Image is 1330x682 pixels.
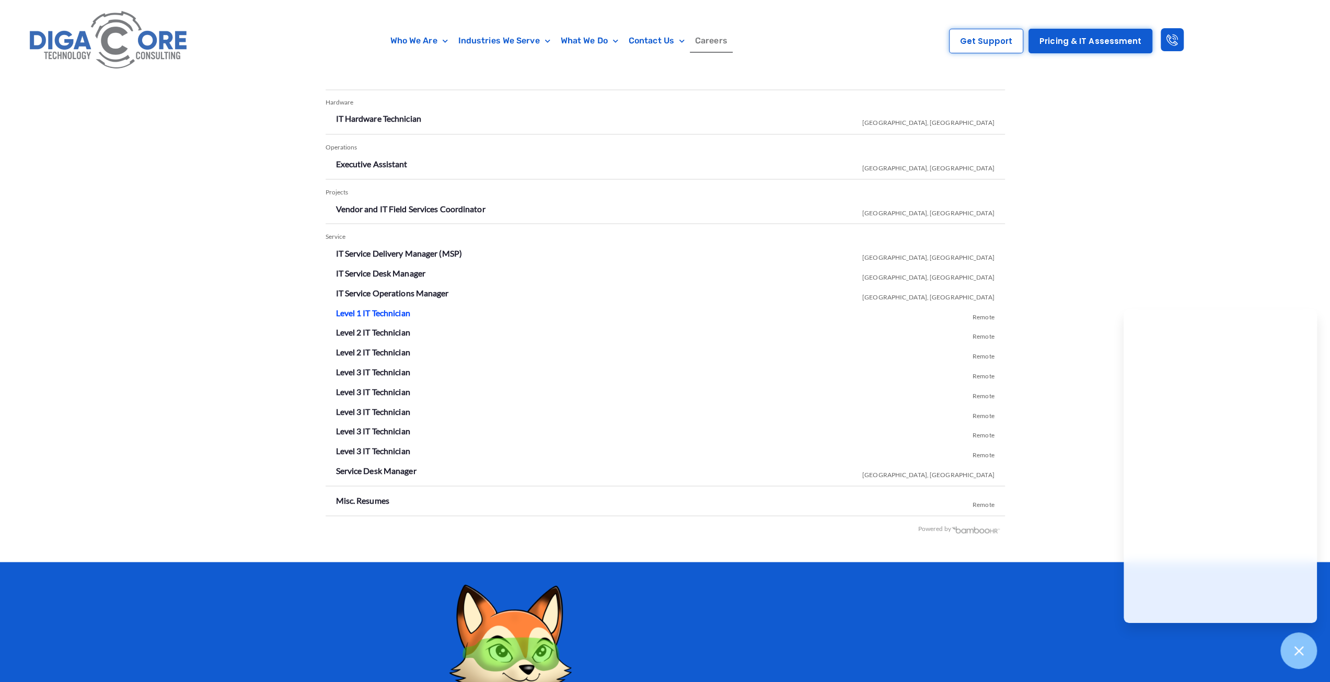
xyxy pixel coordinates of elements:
span: Pricing & IT Assessment [1039,37,1141,45]
span: [GEOGRAPHIC_DATA], [GEOGRAPHIC_DATA] [862,463,994,482]
div: Operations [326,140,1005,155]
a: IT Hardware Technician [336,113,421,123]
a: What We Do [556,29,623,53]
a: Pricing & IT Assessment [1028,29,1152,53]
nav: Menu [256,29,861,53]
a: IT Service Desk Manager [336,268,425,278]
a: Level 3 IT Technician [336,425,410,435]
a: Vendor and IT Field Services Coordinator [336,203,485,213]
span: [GEOGRAPHIC_DATA], [GEOGRAPHIC_DATA] [862,285,994,305]
a: Who We Are [385,29,453,53]
a: Careers [690,29,733,53]
span: [GEOGRAPHIC_DATA], [GEOGRAPHIC_DATA] [862,111,994,131]
a: IT Service Delivery Manager (MSP) [336,248,462,258]
a: Misc. Resumes [336,495,389,505]
span: Remote [973,423,994,443]
a: Contact Us [623,29,690,53]
a: IT Service Operations Manager [336,287,449,297]
span: Remote [973,324,994,344]
div: Projects [326,184,1005,200]
a: Industries We Serve [453,29,556,53]
span: Remote [973,492,994,512]
a: Get Support [949,29,1023,53]
img: Digacore logo 1 [25,5,193,76]
a: Executive Assistant [336,158,408,168]
div: Service [326,229,1005,244]
iframe: Chatgenie Messenger [1124,309,1317,623]
span: [GEOGRAPHIC_DATA], [GEOGRAPHIC_DATA] [862,265,994,285]
a: Level 3 IT Technician [336,386,410,396]
span: Remote [973,443,994,463]
span: [GEOGRAPHIC_DATA], [GEOGRAPHIC_DATA] [862,245,994,265]
a: Service Desk Manager [336,465,417,475]
a: Level 2 IT Technician [336,346,410,356]
a: Level 3 IT Technician [336,406,410,416]
span: Remote [973,384,994,403]
span: Remote [973,403,994,423]
span: [GEOGRAPHIC_DATA], [GEOGRAPHIC_DATA] [862,201,994,221]
span: Remote [973,364,994,384]
span: Remote [973,305,994,325]
span: Remote [973,344,994,364]
span: Get Support [960,37,1012,45]
a: Level 3 IT Technician [336,366,410,376]
a: Level 3 IT Technician [336,445,410,455]
a: Level 2 IT Technician [336,327,410,337]
img: BambooHR - HR software [951,525,1000,533]
div: Hardware [326,95,1005,110]
span: [GEOGRAPHIC_DATA], [GEOGRAPHIC_DATA] [862,156,994,176]
a: Level 1 IT Technician [336,307,410,317]
div: Powered by [326,521,1000,536]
